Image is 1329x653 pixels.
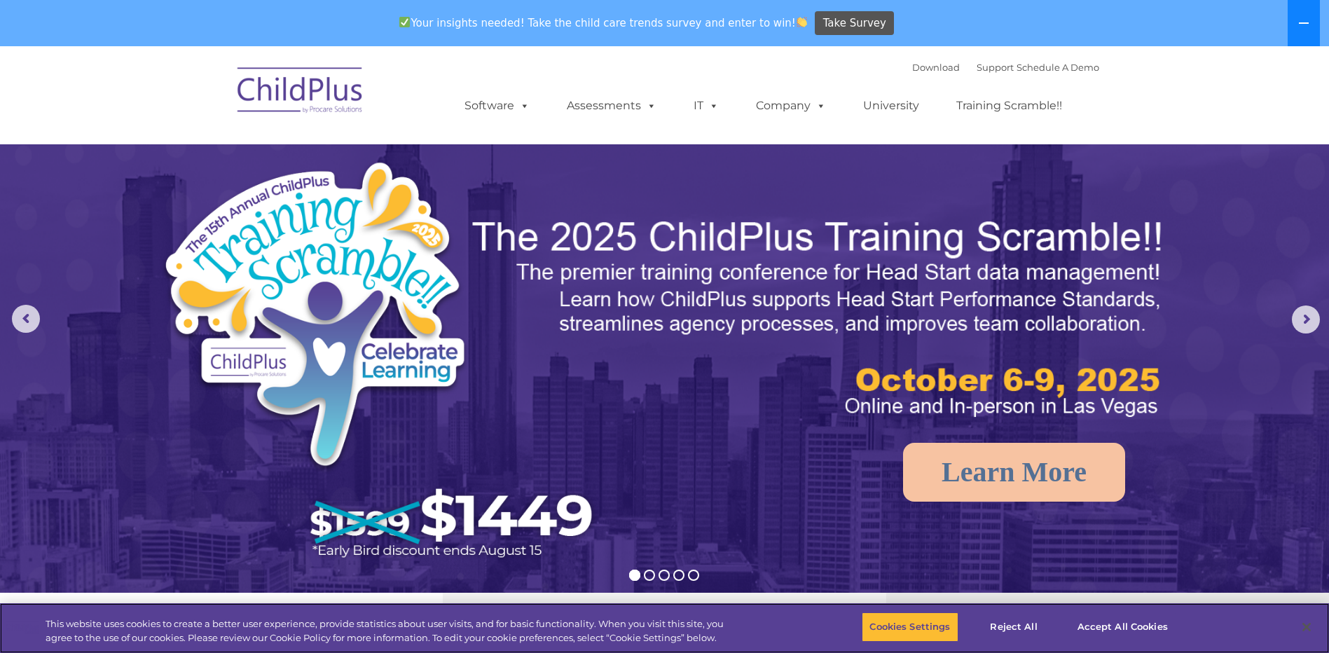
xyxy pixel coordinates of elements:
[903,443,1125,502] a: Learn More
[797,17,807,27] img: 👏
[849,92,933,120] a: University
[942,92,1076,120] a: Training Scramble!!
[823,11,886,36] span: Take Survey
[230,57,371,128] img: ChildPlus by Procare Solutions
[815,11,894,36] a: Take Survey
[912,62,960,73] a: Download
[970,612,1058,642] button: Reject All
[912,62,1099,73] font: |
[46,617,731,645] div: This website uses cookies to create a better user experience, provide statistics about user visit...
[977,62,1014,73] a: Support
[553,92,670,120] a: Assessments
[195,150,254,160] span: Phone number
[1291,612,1322,642] button: Close
[394,9,813,36] span: Your insights needed! Take the child care trends survey and enter to win!
[680,92,733,120] a: IT
[1017,62,1099,73] a: Schedule A Demo
[742,92,840,120] a: Company
[450,92,544,120] a: Software
[1070,612,1176,642] button: Accept All Cookies
[195,92,237,103] span: Last name
[399,17,410,27] img: ✅
[862,612,958,642] button: Cookies Settings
